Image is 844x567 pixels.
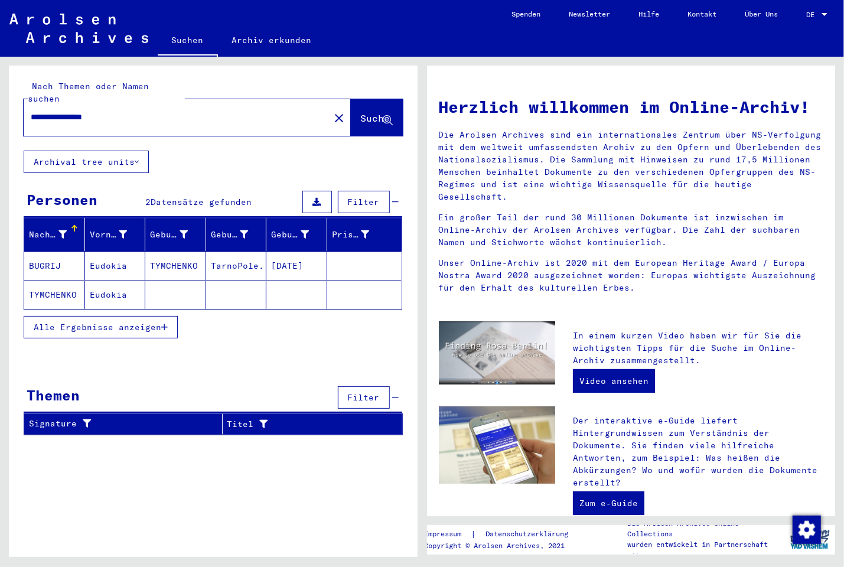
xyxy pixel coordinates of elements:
h1: Herzlich willkommen im Online-Archiv! [439,94,824,119]
div: Prisoner # [332,229,370,241]
div: | [424,528,582,540]
p: Unser Online-Archiv ist 2020 mit dem European Heritage Award / Europa Nostra Award 2020 ausgezeic... [439,257,824,294]
button: Clear [327,106,351,129]
mat-header-cell: Prisoner # [327,218,402,251]
div: Geburtsdatum [271,229,309,241]
a: Video ansehen [573,369,655,393]
span: 2 [145,197,151,207]
div: Nachname [29,225,84,244]
span: Filter [348,197,380,207]
mat-cell: [DATE] [266,252,327,280]
img: Zustimmung ändern [793,516,821,544]
div: Geburtsdatum [271,225,327,244]
a: Suchen [158,26,218,57]
span: DE [806,11,819,19]
mat-header-cell: Geburtsdatum [266,218,327,251]
mat-header-cell: Geburtsname [145,218,206,251]
p: Copyright © Arolsen Archives, 2021 [424,540,582,551]
p: In einem kurzen Video haben wir für Sie die wichtigsten Tipps für die Suche im Online-Archiv zusa... [573,330,823,367]
p: Der interaktive e-Guide liefert Hintergrundwissen zum Verständnis der Dokumente. Sie finden viele... [573,415,823,489]
button: Filter [338,191,390,213]
div: Vorname [90,225,145,244]
a: Datenschutzerklärung [476,528,582,540]
div: Geburtsname [150,225,206,244]
mat-cell: Eudokia [85,252,146,280]
mat-cell: TYMCHENKO [145,252,206,280]
span: Suche [361,112,390,124]
div: Titel [227,418,373,431]
mat-header-cell: Nachname [24,218,85,251]
a: Impressum [424,528,471,540]
mat-header-cell: Geburt‏ [206,218,267,251]
mat-cell: TYMCHENKO [24,281,85,309]
mat-label: Nach Themen oder Namen suchen [28,81,149,104]
div: Signature [29,418,207,430]
div: Geburt‏ [211,225,266,244]
button: Alle Ergebnisse anzeigen [24,316,178,338]
span: Filter [348,392,380,403]
mat-cell: BUGRIJ [24,252,85,280]
div: Themen [27,384,80,406]
p: Die Arolsen Archives sind ein internationales Zentrum über NS-Verfolgung mit dem weltweit umfasse... [439,129,824,203]
p: wurden entwickelt in Partnerschaft mit [627,539,784,561]
p: Ein großer Teil der rund 30 Millionen Dokumente ist inzwischen im Online-Archiv der Arolsen Archi... [439,211,824,249]
span: Alle Ergebnisse anzeigen [34,322,161,333]
div: Geburt‏ [211,229,249,241]
img: yv_logo.png [788,524,832,554]
div: Titel [227,415,388,434]
div: Geburtsname [150,229,188,241]
img: Arolsen_neg.svg [9,14,148,43]
span: Datensätze gefunden [151,197,252,207]
mat-header-cell: Vorname [85,218,146,251]
img: eguide.jpg [439,406,555,484]
button: Filter [338,386,390,409]
mat-icon: close [332,111,346,125]
div: Prisoner # [332,225,387,244]
button: Suche [351,99,403,136]
mat-cell: TarnoPole. [206,252,267,280]
img: video.jpg [439,321,555,384]
p: Die Arolsen Archives Online-Collections [627,518,784,539]
div: Vorname [90,229,128,241]
div: Signature [29,415,222,434]
a: Zum e-Guide [573,491,644,515]
div: Personen [27,189,97,210]
mat-cell: Eudokia [85,281,146,309]
div: Nachname [29,229,67,241]
a: Archiv erkunden [218,26,326,54]
button: Archival tree units [24,151,149,173]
